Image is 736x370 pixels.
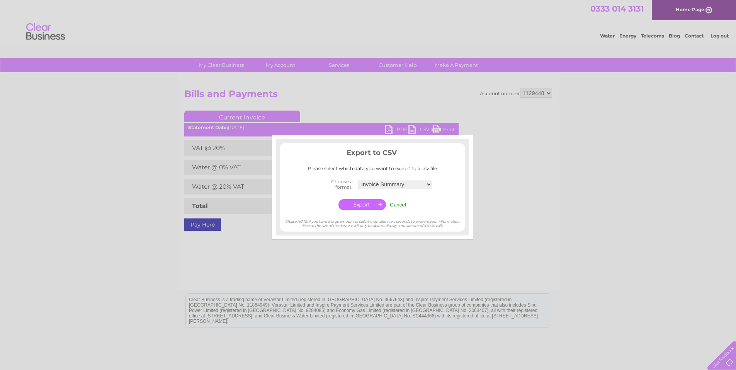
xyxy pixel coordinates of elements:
a: Energy [619,33,636,39]
a: Telecoms [641,33,664,39]
img: logo.png [26,20,65,44]
th: Choose a format: [310,177,357,192]
div: Clear Business is a trading name of Verastar Limited (registered in [GEOGRAPHIC_DATA] No. 3667643... [186,4,551,38]
input: Cancel [390,202,406,208]
a: Log out [711,33,729,39]
a: Contact [685,33,704,39]
h3: Export to CSV [280,147,465,161]
div: Please select which data you want to export to a csv file [280,166,465,171]
a: Blog [669,33,680,39]
a: 0333 014 3131 [590,4,644,14]
a: Water [600,33,615,39]
div: *Please NOTE, if you have a large amount of calls it may take a few seconds to prepare your infor... [280,212,465,228]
